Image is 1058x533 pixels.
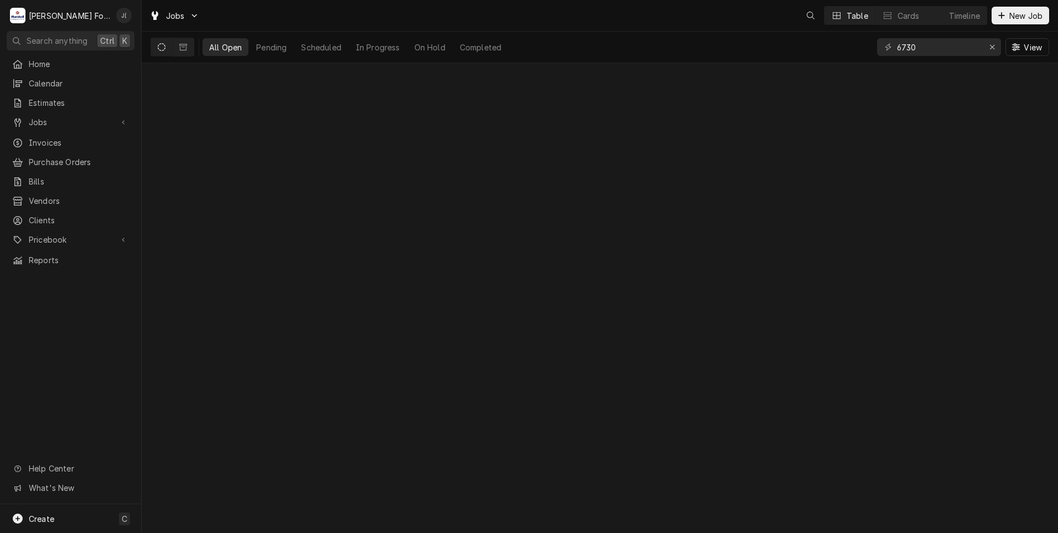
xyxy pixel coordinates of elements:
[7,192,134,210] a: Vendors
[7,153,134,171] a: Purchase Orders
[7,31,134,50] button: Search anythingCtrlK
[460,42,501,53] div: Completed
[7,113,134,131] a: Go to Jobs
[29,97,129,109] span: Estimates
[301,42,341,53] div: Scheduled
[7,172,134,191] a: Bills
[414,42,445,53] div: On Hold
[29,254,129,266] span: Reports
[145,7,204,25] a: Go to Jobs
[7,251,134,269] a: Reports
[7,74,134,93] a: Calendar
[983,38,1001,56] button: Erase input
[1005,38,1049,56] button: View
[1021,42,1044,53] span: View
[122,513,127,525] span: C
[10,8,25,23] div: M
[7,479,134,497] a: Go to What's New
[29,176,129,187] span: Bills
[1007,10,1045,22] span: New Job
[29,214,129,226] span: Clients
[356,42,400,53] div: In Progress
[897,38,980,56] input: Keyword search
[10,8,25,23] div: Marshall Food Equipment Service's Avatar
[29,58,129,70] span: Home
[847,10,868,22] div: Table
[949,10,980,22] div: Timeline
[166,10,185,22] span: Jobs
[116,8,132,23] div: Jeff Debigare (109)'s Avatar
[29,78,129,89] span: Calendar
[29,463,128,474] span: Help Center
[29,10,110,22] div: [PERSON_NAME] Food Equipment Service
[7,211,134,229] a: Clients
[7,459,134,478] a: Go to Help Center
[992,7,1049,24] button: New Job
[29,514,54,524] span: Create
[898,10,920,22] div: Cards
[29,482,128,494] span: What's New
[7,230,134,249] a: Go to Pricebook
[29,234,112,245] span: Pricebook
[29,116,112,128] span: Jobs
[100,35,115,47] span: Ctrl
[7,134,134,152] a: Invoices
[29,156,129,168] span: Purchase Orders
[29,137,129,148] span: Invoices
[116,8,132,23] div: J(
[7,94,134,112] a: Estimates
[27,35,87,47] span: Search anything
[7,55,134,73] a: Home
[29,195,129,207] span: Vendors
[122,35,127,47] span: K
[256,42,287,53] div: Pending
[209,42,242,53] div: All Open
[802,7,820,24] button: Open search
